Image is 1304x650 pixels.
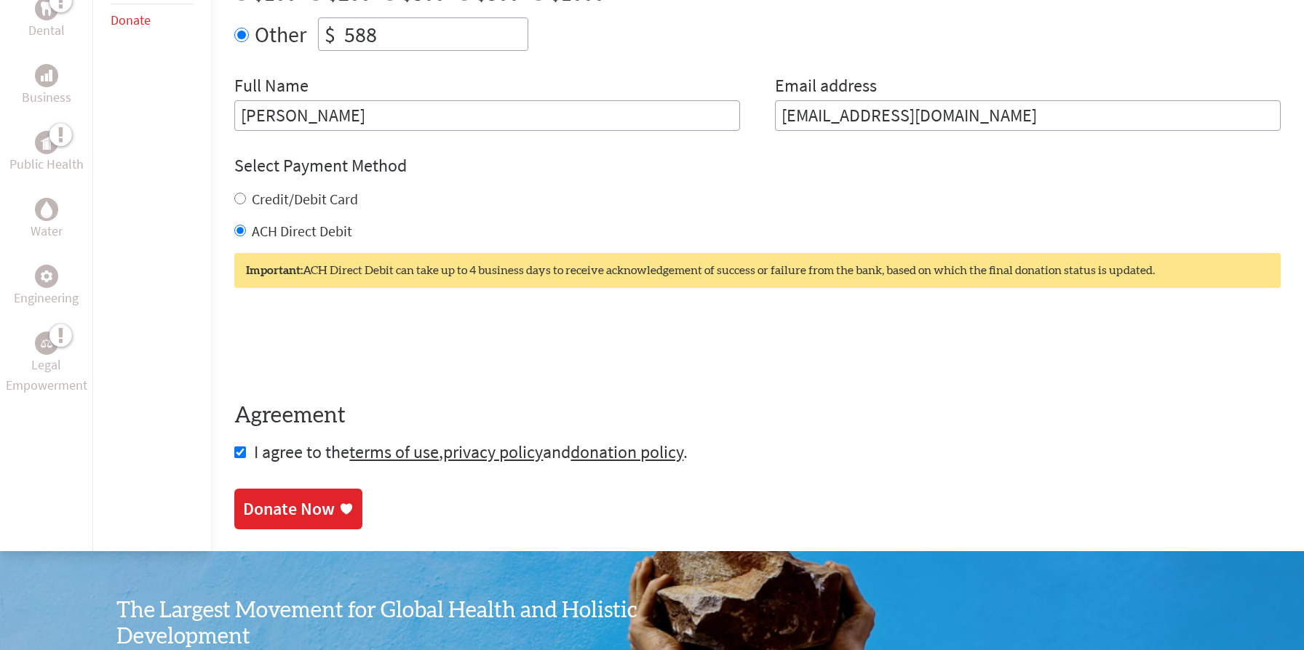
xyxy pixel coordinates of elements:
[9,131,84,174] a: Public HealthPublic Health
[41,135,52,150] img: Public Health
[35,198,58,221] div: Water
[41,339,52,348] img: Legal Empowerment
[254,441,688,463] span: I agree to the , and .
[234,317,456,374] iframe: reCAPTCHA
[35,131,58,154] div: Public Health
[443,441,543,463] a: privacy policy
[243,497,335,521] div: Donate Now
[111,12,151,28] a: Donate
[41,70,52,81] img: Business
[111,4,194,36] li: Donate
[234,489,362,529] a: Donate Now
[41,201,52,218] img: Water
[775,100,1281,131] input: Your Email
[35,64,58,87] div: Business
[14,265,79,308] a: EngineeringEngineering
[570,441,683,463] a: donation policy
[28,20,65,41] p: Dental
[775,74,877,100] label: Email address
[234,253,1281,288] div: ACH Direct Debit can take up to 4 business days to receive acknowledgement of success or failure ...
[116,598,652,650] h3: The Largest Movement for Global Health and Holistic Development
[41,2,52,16] img: Dental
[22,64,71,108] a: BusinessBusiness
[35,265,58,288] div: Engineering
[319,18,341,50] div: $
[41,270,52,282] img: Engineering
[22,87,71,108] p: Business
[255,17,306,51] label: Other
[234,100,740,131] input: Enter Full Name
[3,355,90,396] p: Legal Empowerment
[31,198,63,241] a: WaterWater
[9,154,84,174] p: Public Health
[31,221,63,241] p: Water
[341,18,528,50] input: Enter Amount
[234,403,1281,429] h4: Agreement
[234,74,309,100] label: Full Name
[246,265,303,276] strong: Important:
[252,190,358,208] label: Credit/Debit Card
[234,154,1281,177] h4: Select Payment Method
[3,332,90,396] a: Legal EmpowermentLegal Empowerment
[35,332,58,355] div: Legal Empowerment
[14,288,79,308] p: Engineering
[349,441,439,463] a: terms of use
[252,222,352,240] label: ACH Direct Debit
